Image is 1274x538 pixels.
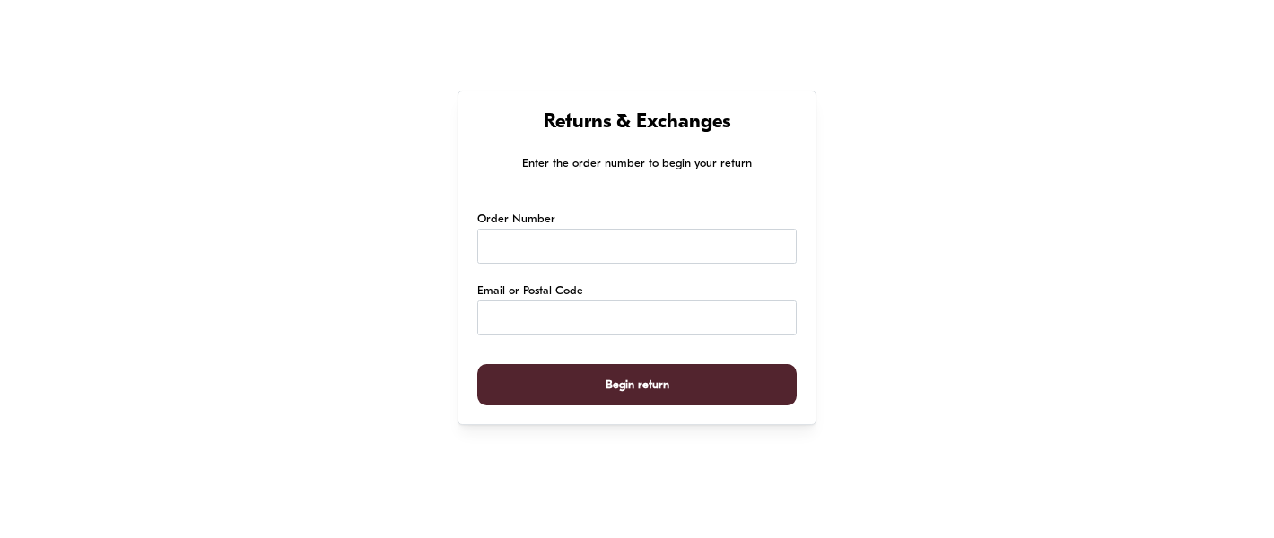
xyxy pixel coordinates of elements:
button: Begin return [477,364,797,406]
p: Enter the order number to begin your return [477,154,797,173]
span: Begin return [606,365,669,405]
label: Email or Postal Code [477,282,583,300]
h1: Returns & Exchanges [477,110,797,136]
label: Order Number [477,211,555,229]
